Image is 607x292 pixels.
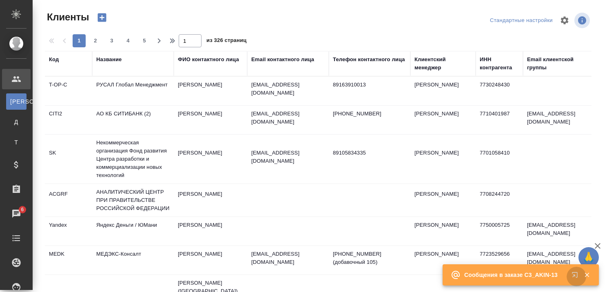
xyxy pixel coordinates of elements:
[251,149,325,165] p: [EMAIL_ADDRESS][DOMAIN_NAME]
[6,114,27,130] a: Д
[574,13,591,28] span: Посмотреть информацию
[96,55,122,64] div: Название
[476,217,523,246] td: 7750005725
[45,77,92,105] td: T-OP-C
[138,34,151,47] button: 5
[410,77,476,105] td: [PERSON_NAME]
[10,118,22,126] span: Д
[476,106,523,134] td: 7710401987
[333,149,406,157] p: 89105834335
[174,246,247,274] td: [PERSON_NAME]
[414,55,472,72] div: Клиентский менеджер
[92,77,174,105] td: РУСАЛ Глобал Менеджмент
[476,145,523,173] td: 7701058410
[527,55,592,72] div: Email клиентской группы
[16,206,29,214] span: 6
[10,138,22,146] span: Т
[464,271,566,279] p: Сообщения в заказе C3_AKIN-13
[410,145,476,173] td: [PERSON_NAME]
[49,55,59,64] div: Код
[251,110,325,126] p: [EMAIL_ADDRESS][DOMAIN_NAME]
[410,106,476,134] td: [PERSON_NAME]
[476,77,523,105] td: 7730248430
[333,250,406,266] p: [PHONE_NUMBER] (добавочный 105)
[45,106,92,134] td: CITI2
[251,55,314,64] div: Email контактного лица
[138,37,151,45] span: 5
[206,35,246,47] span: из 326 страниц
[174,217,247,246] td: [PERSON_NAME]
[92,135,174,184] td: Некоммерческая организация Фонд развития Центра разработки и коммерциализации новых технологий
[45,145,92,173] td: SK
[523,246,596,274] td: [EMAIL_ADDRESS][DOMAIN_NAME]
[122,37,135,45] span: 4
[476,246,523,274] td: 7723529656
[174,186,247,215] td: [PERSON_NAME]
[92,106,174,134] td: АО КБ СИТИБАНК (2)
[6,134,27,150] a: Т
[333,110,406,118] p: [PHONE_NUMBER]
[45,217,92,246] td: Yandex
[578,271,595,279] button: Закрыть
[45,11,89,24] span: Клиенты
[122,34,135,47] button: 4
[488,14,555,27] div: split button
[410,217,476,246] td: [PERSON_NAME]
[523,106,596,134] td: [EMAIL_ADDRESS][DOMAIN_NAME]
[92,11,112,24] button: Создать
[105,37,118,45] span: 3
[45,186,92,215] td: ACGRF
[174,77,247,105] td: [PERSON_NAME]
[410,246,476,274] td: [PERSON_NAME]
[2,204,31,224] a: 6
[251,250,325,266] p: [EMAIL_ADDRESS][DOMAIN_NAME]
[578,247,599,268] button: 🙏
[582,249,596,266] span: 🙏
[174,145,247,173] td: [PERSON_NAME]
[92,217,174,246] td: Яндекс Деньги / ЮМани
[333,81,406,89] p: 89163910013
[89,34,102,47] button: 2
[523,217,596,246] td: [EMAIL_ADDRESS][DOMAIN_NAME]
[105,34,118,47] button: 3
[476,186,523,215] td: 7708244720
[333,55,405,64] div: Телефон контактного лица
[178,55,239,64] div: ФИО контактного лица
[45,246,92,274] td: MEDK
[92,246,174,274] td: МЕДЭКС-Консалт
[480,55,519,72] div: ИНН контрагента
[555,11,574,30] span: Настроить таблицу
[89,37,102,45] span: 2
[567,267,586,286] button: Открыть в новой вкладке
[251,81,325,97] p: [EMAIL_ADDRESS][DOMAIN_NAME]
[174,106,247,134] td: [PERSON_NAME]
[410,186,476,215] td: [PERSON_NAME]
[10,97,22,106] span: [PERSON_NAME]
[6,93,27,110] a: [PERSON_NAME]
[92,184,174,217] td: АНАЛИТИЧЕСКИЙ ЦЕНТР ПРИ ПРАВИТЕЛЬСТВЕ РОССИЙСКОЙ ФЕДЕРАЦИИ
